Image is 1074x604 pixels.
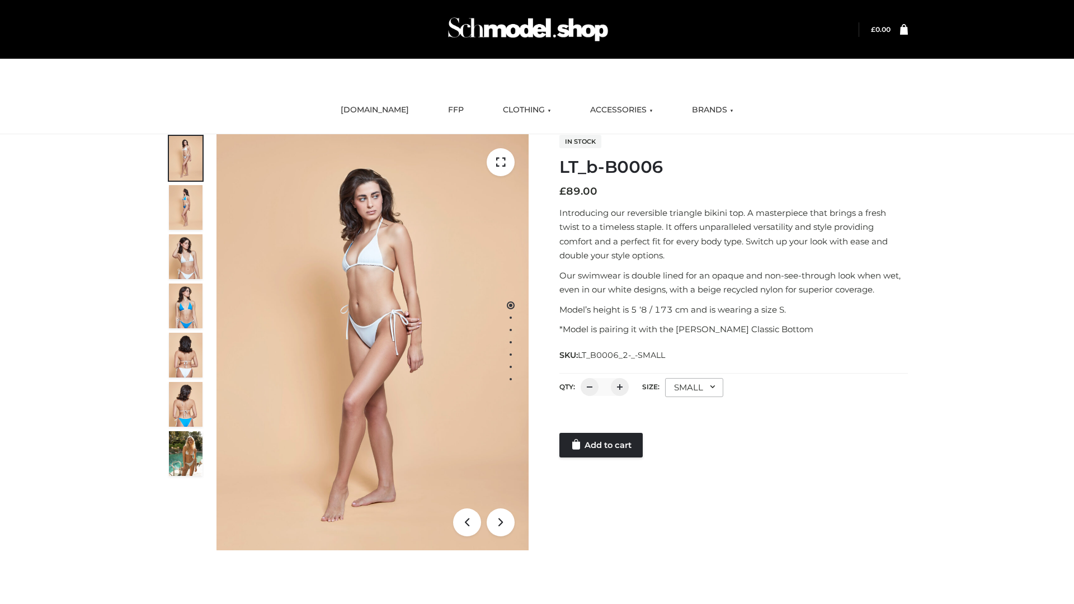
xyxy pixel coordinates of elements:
[871,25,891,34] a: £0.00
[582,98,661,122] a: ACCESSORIES
[559,303,908,317] p: Model’s height is 5 ‘8 / 173 cm and is wearing a size S.
[871,25,875,34] span: £
[642,383,660,391] label: Size:
[169,185,202,230] img: ArielClassicBikiniTop_CloudNine_AzureSky_OW114ECO_2-scaled.jpg
[559,348,666,362] span: SKU:
[559,185,597,197] bdi: 89.00
[559,135,601,148] span: In stock
[578,350,665,360] span: LT_B0006_2-_-SMALL
[559,206,908,263] p: Introducing our reversible triangle bikini top. A masterpiece that brings a fresh twist to a time...
[169,284,202,328] img: ArielClassicBikiniTop_CloudNine_AzureSky_OW114ECO_4-scaled.jpg
[169,234,202,279] img: ArielClassicBikiniTop_CloudNine_AzureSky_OW114ECO_3-scaled.jpg
[332,98,417,122] a: [DOMAIN_NAME]
[444,7,612,51] img: Schmodel Admin 964
[559,433,643,457] a: Add to cart
[494,98,559,122] a: CLOTHING
[169,382,202,427] img: ArielClassicBikiniTop_CloudNine_AzureSky_OW114ECO_8-scaled.jpg
[169,333,202,377] img: ArielClassicBikiniTop_CloudNine_AzureSky_OW114ECO_7-scaled.jpg
[559,268,908,297] p: Our swimwear is double lined for an opaque and non-see-through look when wet, even in our white d...
[169,136,202,181] img: ArielClassicBikiniTop_CloudNine_AzureSky_OW114ECO_1-scaled.jpg
[216,134,529,550] img: ArielClassicBikiniTop_CloudNine_AzureSky_OW114ECO_1
[665,378,723,397] div: SMALL
[559,157,908,177] h1: LT_b-B0006
[684,98,742,122] a: BRANDS
[440,98,472,122] a: FFP
[559,322,908,337] p: *Model is pairing it with the [PERSON_NAME] Classic Bottom
[559,383,575,391] label: QTY:
[559,185,566,197] span: £
[871,25,891,34] bdi: 0.00
[169,431,202,476] img: Arieltop_CloudNine_AzureSky2.jpg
